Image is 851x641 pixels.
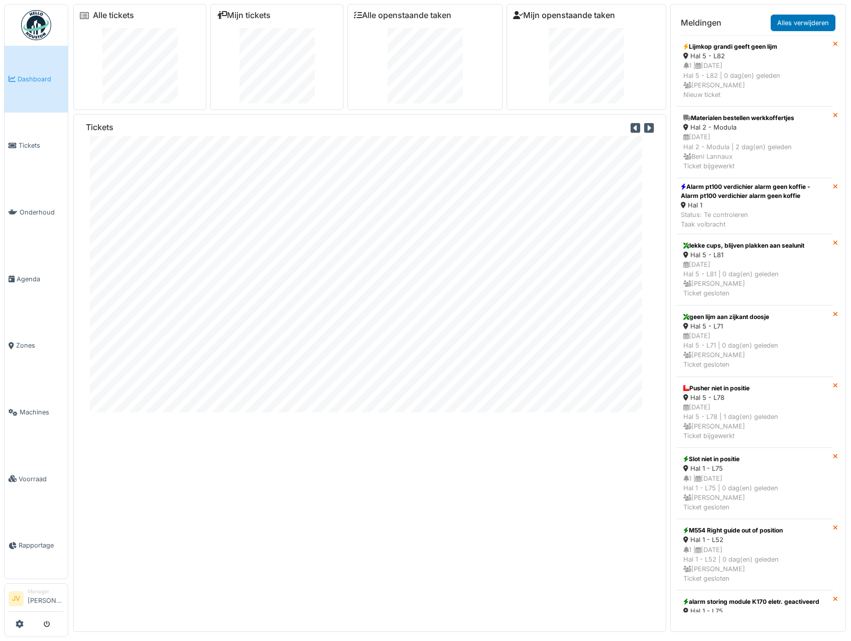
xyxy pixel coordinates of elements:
a: Alle openstaande taken [354,11,451,20]
a: JV Manager[PERSON_NAME] [9,588,64,612]
a: Agenda [5,246,68,312]
a: Alles verwijderen [771,15,835,31]
a: Pusher niet in positie Hal 5 - L78 [DATE]Hal 5 - L78 | 1 dag(en) geleden [PERSON_NAME]Ticket bijg... [677,377,833,448]
div: [DATE] Hal 2 - Modula | 2 dag(en) geleden Beni Lannaux Ticket bijgewerkt [683,132,826,171]
a: geen lijm aan zijkant doosje Hal 5 - L71 [DATE]Hal 5 - L71 | 0 dag(en) geleden [PERSON_NAME]Ticke... [677,305,833,377]
div: Hal 1 - L75 [683,464,826,473]
span: Rapportage [19,541,64,550]
div: 1 | [DATE] Hal 5 - L82 | 0 dag(en) geleden [PERSON_NAME] Nieuw ticket [683,61,826,99]
span: Zones [16,341,64,350]
div: Hal 5 - L71 [683,322,826,331]
div: Slot niet in positie [683,455,826,464]
div: Hal 5 - L82 [683,51,826,61]
div: lekke cups, blijven plakken aan sealunit [683,241,826,250]
li: [PERSON_NAME] [28,588,64,609]
div: 1 | [DATE] Hal 1 - L52 | 0 dag(en) geleden [PERSON_NAME] Ticket gesloten [683,545,826,584]
span: Tickets [19,141,64,150]
span: Voorraad [19,474,64,484]
div: Hal 1 - L52 [683,535,826,545]
a: M554 Right guide out of position Hal 1 - L52 1 |[DATE]Hal 1 - L52 | 0 dag(en) geleden [PERSON_NAM... [677,519,833,590]
div: Alarm pt100 verdichier alarm geen koffie - Alarm pt100 verdichier alarm geen koffie [681,182,829,200]
a: Alarm pt100 verdichier alarm geen koffie - Alarm pt100 verdichier alarm geen koffie Hal 1 Status:... [677,178,833,234]
a: Rapportage [5,512,68,579]
div: 1 | [DATE] Hal 1 - L75 | 0 dag(en) geleden [PERSON_NAME] Ticket gesloten [683,474,826,512]
div: Hal 5 - L78 [683,393,826,402]
div: Hal 5 - L81 [683,250,826,260]
div: Manager [28,588,64,595]
div: geen lijm aan zijkant doosje [683,312,826,322]
div: Materialen bestellen werkkoffertjes [683,114,826,123]
div: Status: Te controleren Taak volbracht [681,210,829,229]
li: JV [9,591,24,606]
a: Voorraad [5,446,68,512]
div: Pusher niet in positie [683,384,826,393]
div: alarm storing module K170 eletr. geactiveerd [683,597,826,606]
a: Dashboard [5,46,68,113]
div: [DATE] Hal 5 - L78 | 1 dag(en) geleden [PERSON_NAME] Ticket bijgewerkt [683,402,826,441]
div: Hal 1 - L75 [683,606,826,616]
div: Lijmkop grandi geeft geen lijm [683,42,826,51]
a: Alle tickets [93,11,134,20]
div: Hal 2 - Modula [683,123,826,132]
h6: Tickets [86,123,113,132]
a: Tickets [5,113,68,179]
a: Zones [5,312,68,379]
a: Materialen bestellen werkkoffertjes Hal 2 - Modula [DATE]Hal 2 - Modula | 2 dag(en) geleden Beni ... [677,106,833,178]
span: Machines [20,407,64,417]
div: [DATE] Hal 5 - L81 | 0 dag(en) geleden [PERSON_NAME] Ticket gesloten [683,260,826,298]
h6: Meldingen [681,18,721,28]
div: [DATE] Hal 5 - L71 | 0 dag(en) geleden [PERSON_NAME] Ticket gesloten [683,331,826,370]
a: Machines [5,379,68,446]
a: Lijmkop grandi geeft geen lijm Hal 5 - L82 1 |[DATE]Hal 5 - L82 | 0 dag(en) geleden [PERSON_NAME]... [677,35,833,106]
a: Mijn openstaande taken [513,11,615,20]
span: Dashboard [18,74,64,84]
span: Onderhoud [20,207,64,217]
a: Slot niet in positie Hal 1 - L75 1 |[DATE]Hal 1 - L75 | 0 dag(en) geleden [PERSON_NAME]Ticket ges... [677,448,833,519]
a: Mijn tickets [217,11,271,20]
span: Agenda [17,274,64,284]
img: Badge_color-CXgf-gQk.svg [21,10,51,40]
div: Hal 1 [681,200,829,210]
a: lekke cups, blijven plakken aan sealunit Hal 5 - L81 [DATE]Hal 5 - L81 | 0 dag(en) geleden [PERSO... [677,234,833,305]
a: Onderhoud [5,179,68,246]
div: M554 Right guide out of position [683,526,826,535]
